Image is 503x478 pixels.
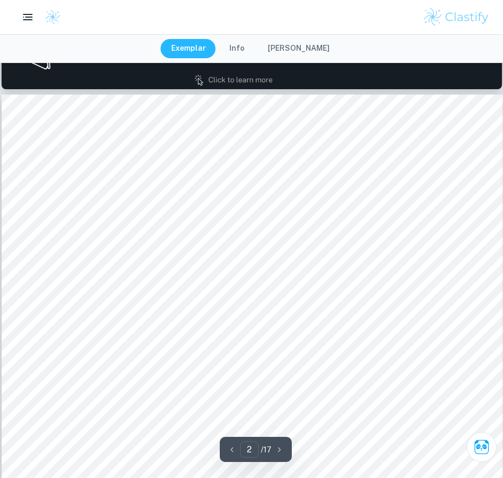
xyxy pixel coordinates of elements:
img: Clastify logo [45,9,61,25]
button: Ask Clai [467,432,497,462]
a: Clastify logo [38,9,61,25]
button: Info [219,39,255,58]
button: Exemplar [161,39,217,58]
p: / 17 [261,444,272,456]
img: Clastify logo [422,6,490,28]
button: [PERSON_NAME] [257,39,340,58]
